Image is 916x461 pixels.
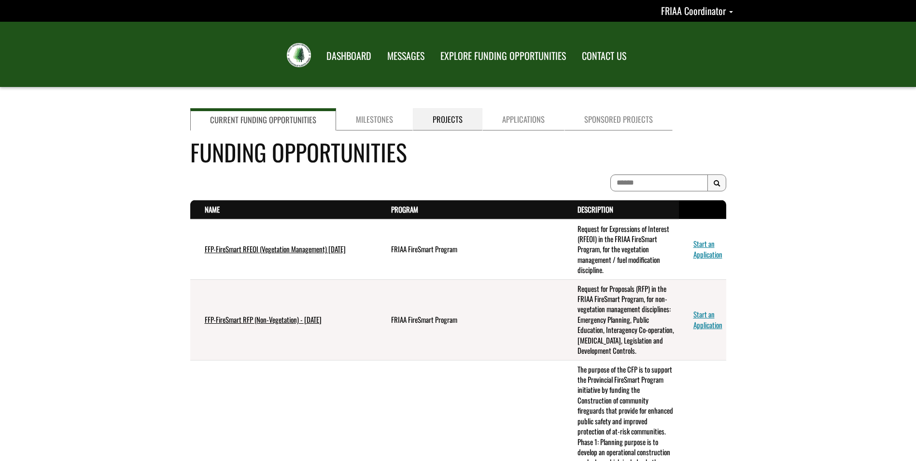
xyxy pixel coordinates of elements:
a: CONTACT US [575,44,634,68]
td: FFP-FireSmart RFP (Non-Vegetation) - July 2025 [190,279,377,360]
a: Milestones [336,108,413,130]
td: Request for Expressions of Interest (RFEOI) in the FRIAA FireSmart Program, for the vegetation ma... [563,219,679,280]
td: Request for Proposals (RFP) in the FRIAA FireSmart Program, for non-vegetation management discipl... [563,279,679,360]
a: Program [391,204,418,215]
a: Description [578,204,613,215]
a: Applications [482,108,564,130]
button: Search Results [707,174,726,192]
a: Start an Application [693,309,722,330]
a: Current Funding Opportunities [190,108,336,130]
a: DASHBOARD [319,44,379,68]
a: FRIAA Coordinator [661,3,733,18]
a: Projects [413,108,482,130]
td: FFP-FireSmart RFEOI (Vegetation Management) July 2025 [190,219,377,280]
nav: Main Navigation [318,41,634,68]
img: FRIAA Submissions Portal [287,43,311,67]
a: Start an Application [693,238,722,259]
a: Sponsored Projects [564,108,673,130]
span: FRIAA Coordinator [661,3,726,18]
a: FFP-FireSmart RFP (Non-Vegetation) - [DATE] [205,314,322,325]
a: MESSAGES [380,44,432,68]
h4: Funding Opportunities [190,135,726,169]
a: Name [205,204,220,215]
td: FRIAA FireSmart Program [377,279,563,360]
a: EXPLORE FUNDING OPPORTUNITIES [433,44,573,68]
td: FRIAA FireSmart Program [377,219,563,280]
a: FFP-FireSmart RFEOI (Vegetation Management) [DATE] [205,244,346,254]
